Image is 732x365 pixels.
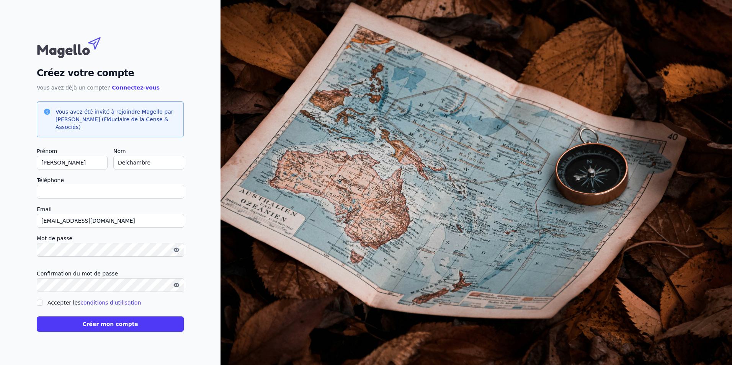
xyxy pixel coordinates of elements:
label: Mot de passe [37,234,184,243]
button: Créer mon compte [37,316,184,332]
label: Email [37,205,184,214]
h3: Vous avez été invité à rejoindre Magello par [PERSON_NAME] (Fiduciaire de la Cense & Associés) [56,108,177,131]
a: Connectez-vous [112,85,160,91]
p: Vous avez déjà un compte? [37,83,184,92]
label: Téléphone [37,176,184,185]
img: Magello [37,33,117,60]
h2: Créez votre compte [37,66,184,80]
a: conditions d'utilisation [80,300,141,306]
label: Accepter les [47,300,141,306]
label: Nom [113,147,184,156]
label: Confirmation du mot de passe [37,269,184,278]
label: Prénom [37,147,107,156]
